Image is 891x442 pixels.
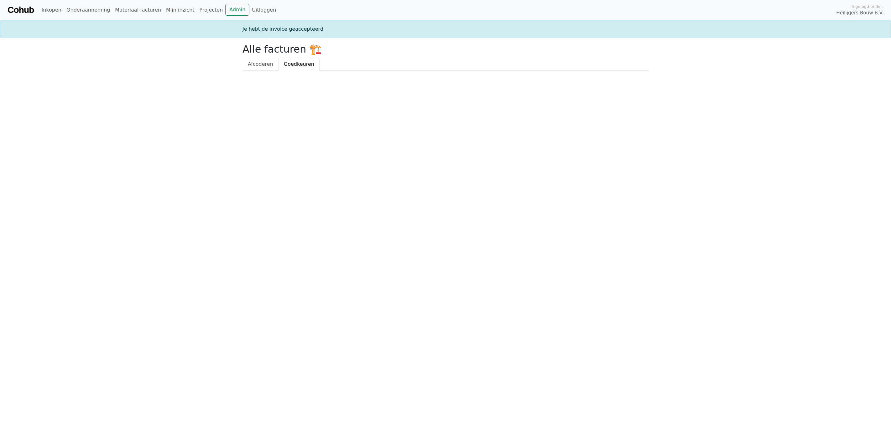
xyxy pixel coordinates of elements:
a: Cohub [8,3,34,18]
a: Inkopen [39,4,64,16]
a: Projecten [197,4,226,16]
span: Ingelogd onder: [852,3,883,9]
span: Heilijgers Bouw B.V. [836,9,883,17]
span: Afcoderen [248,61,273,67]
a: Onderaanneming [64,4,112,16]
div: Je hebt de invoice geaccepteerd [239,25,652,33]
h2: Alle facturen 🏗️ [242,43,649,55]
a: Mijn inzicht [164,4,197,16]
span: Goedkeuren [284,61,314,67]
a: Afcoderen [242,58,279,71]
a: Goedkeuren [279,58,320,71]
a: Admin [225,4,249,16]
a: Uitloggen [249,4,279,16]
a: Materiaal facturen [112,4,164,16]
